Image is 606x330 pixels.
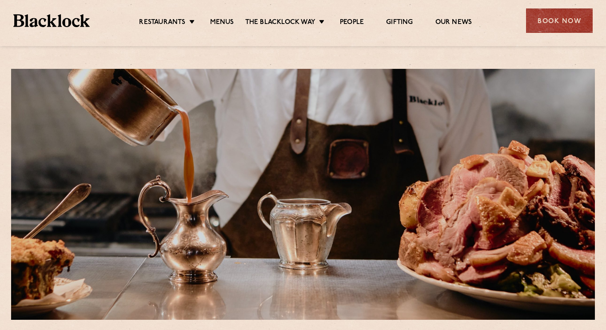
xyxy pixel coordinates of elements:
a: Menus [210,18,234,28]
a: Our News [435,18,472,28]
div: Book Now [526,8,593,33]
a: Restaurants [139,18,185,28]
a: People [340,18,364,28]
a: Gifting [386,18,413,28]
img: BL_Textured_Logo-footer-cropped.svg [13,14,90,27]
a: The Blacklock Way [245,18,315,28]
